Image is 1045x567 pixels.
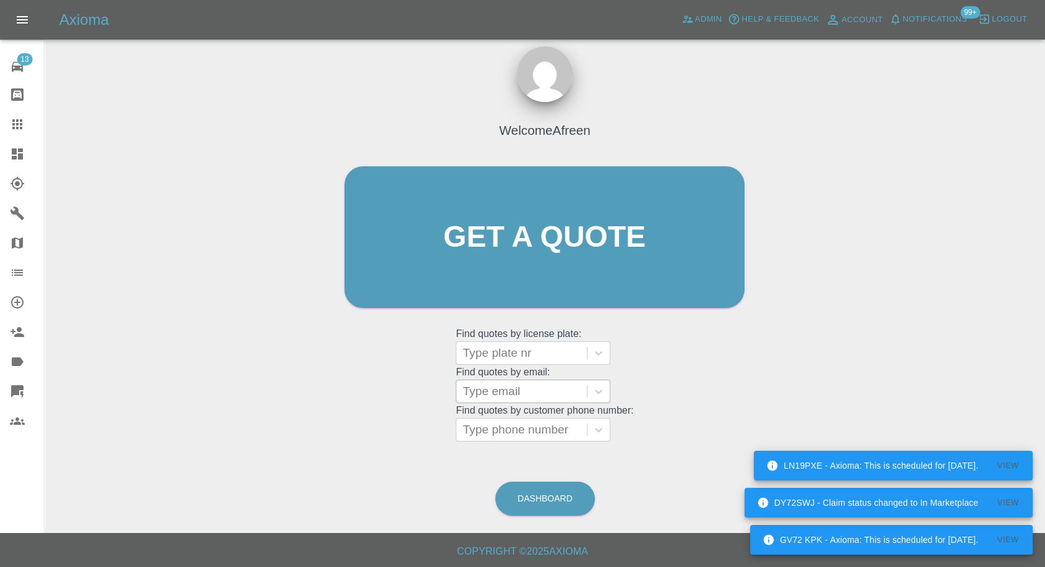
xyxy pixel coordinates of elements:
[988,493,1028,513] button: View
[499,121,591,140] h4: Welcome Afreen
[992,12,1027,27] span: Logout
[757,492,978,514] div: DY72SWJ - Claim status changed to In Marketplace
[456,367,633,403] grid: Find quotes by email:
[456,328,633,365] grid: Find quotes by license plate:
[960,6,980,19] span: 99+
[822,10,886,30] a: Account
[59,10,109,30] h5: Axioma
[725,10,822,29] button: Help & Feedback
[988,456,1028,475] button: View
[495,482,595,516] a: Dashboard
[975,10,1030,29] button: Logout
[695,12,722,27] span: Admin
[17,53,32,66] span: 13
[766,454,978,477] div: LN19PXE - Axioma: This is scheduled for [DATE].
[741,12,819,27] span: Help & Feedback
[886,10,970,29] button: Notifications
[344,166,744,308] a: Get a quote
[678,10,725,29] a: Admin
[842,13,883,27] span: Account
[456,405,633,441] grid: Find quotes by customer phone number:
[517,46,573,102] img: ...
[762,529,978,551] div: GV72 KPK - Axioma: This is scheduled for [DATE].
[988,531,1028,550] button: View
[903,12,967,27] span: Notifications
[7,5,37,35] button: Open drawer
[10,543,1035,560] h6: Copyright © 2025 Axioma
